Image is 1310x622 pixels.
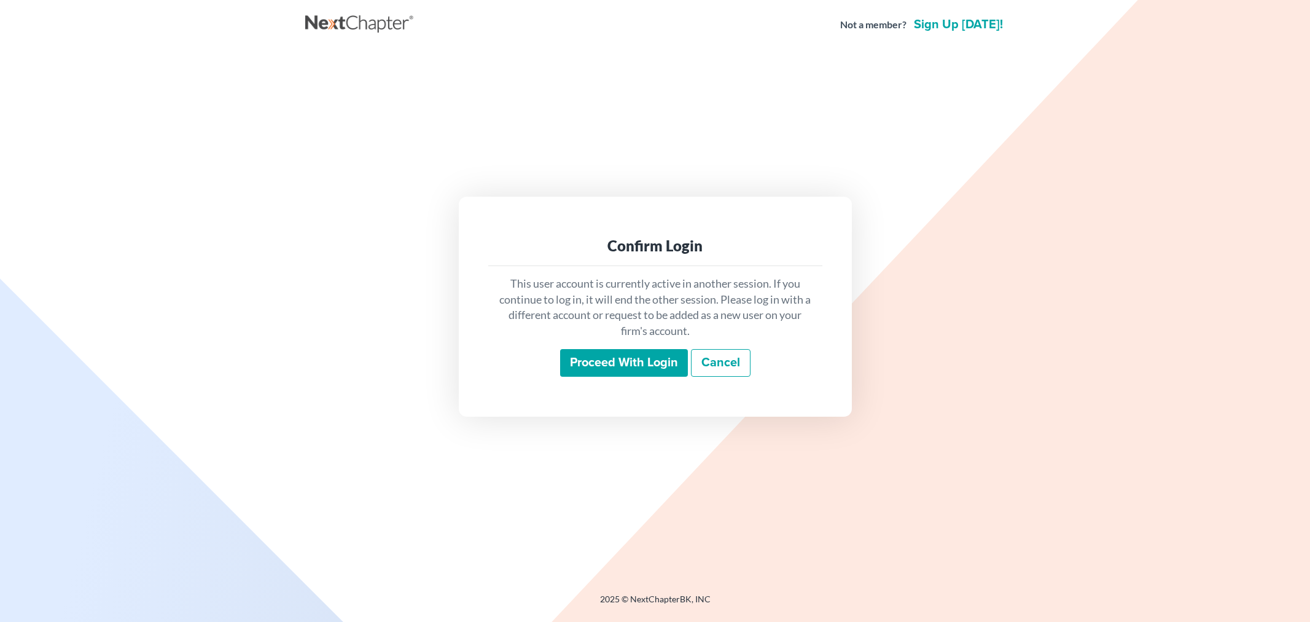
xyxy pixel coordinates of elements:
a: Sign up [DATE]! [911,18,1005,31]
div: 2025 © NextChapterBK, INC [305,593,1005,615]
div: Confirm Login [498,236,813,256]
a: Cancel [691,349,751,377]
strong: Not a member? [840,18,906,32]
p: This user account is currently active in another session. If you continue to log in, it will end ... [498,276,813,339]
input: Proceed with login [560,349,688,377]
